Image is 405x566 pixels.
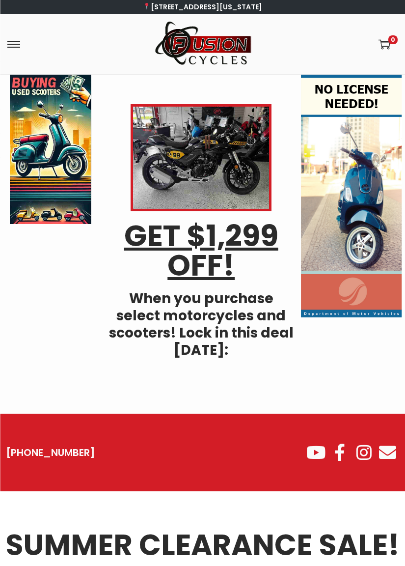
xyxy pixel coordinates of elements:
u: GET $1,299 OFF! [124,215,278,286]
a: [PHONE_NUMBER] [6,446,95,459]
a: 0 [378,38,390,50]
img: Woostify mobile logo [154,21,252,67]
h4: When you purchase select motorcycles and scooters! Lock in this deal [DATE]: [106,290,296,359]
a: [STREET_ADDRESS][US_STATE] [143,2,262,12]
h3: SUMMER CLEARANCE SALE! [5,531,400,560]
img: 📍 [143,3,150,10]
